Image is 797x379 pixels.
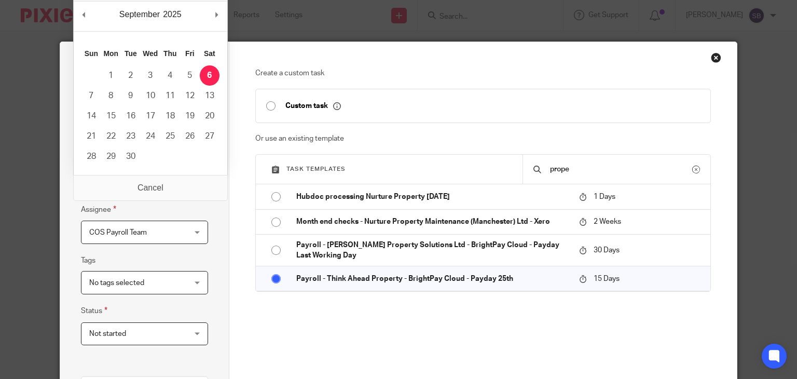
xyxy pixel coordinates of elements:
[160,126,180,146] button: 25
[125,49,137,58] abbr: Tuesday
[118,7,161,22] div: September
[185,49,195,58] abbr: Friday
[143,49,158,58] abbr: Wednesday
[161,7,183,22] div: 2025
[296,192,569,202] p: Hubdoc processing Nurture Property [DATE]
[296,274,569,284] p: Payroll - Think Ahead Property - BrightPay Cloud - Payday 25th
[81,255,95,266] label: Tags
[81,106,101,126] button: 14
[711,52,721,63] div: Close this dialog window
[141,126,160,146] button: 24
[594,218,621,225] span: 2 Weeks
[200,65,219,86] button: 6
[200,86,219,106] button: 13
[101,106,121,126] button: 15
[180,86,200,106] button: 12
[79,7,89,22] button: Previous Month
[549,164,692,175] input: Search...
[285,101,341,111] p: Custom task
[200,106,219,126] button: 20
[121,65,141,86] button: 2
[85,49,98,58] abbr: Sunday
[101,65,121,86] button: 1
[594,247,620,254] span: 30 Days
[594,193,615,200] span: 1 Days
[255,133,711,144] p: Or use an existing template
[204,49,215,58] abbr: Saturday
[81,305,107,317] label: Status
[160,65,180,86] button: 4
[81,170,208,193] input: Use the arrow keys to pick a date
[200,126,219,146] button: 27
[180,65,200,86] button: 5
[296,240,569,261] p: Payroll - [PERSON_NAME] Property Solutions Ltd - BrightPay Cloud - Payday Last Working Day
[81,146,101,167] button: 28
[101,86,121,106] button: 8
[89,279,144,287] span: No tags selected
[121,146,141,167] button: 30
[89,229,147,236] span: COS Payroll Team
[286,166,346,172] span: Task templates
[81,126,101,146] button: 21
[121,106,141,126] button: 16
[81,204,116,215] label: Assignee
[121,126,141,146] button: 23
[104,49,118,58] abbr: Monday
[212,7,222,22] button: Next Month
[594,275,620,282] span: 15 Days
[255,68,711,78] p: Create a custom task
[141,106,160,126] button: 17
[160,86,180,106] button: 11
[121,86,141,106] button: 9
[89,330,126,337] span: Not started
[163,49,176,58] abbr: Thursday
[296,216,569,227] p: Month end checks - Nurture Property Maintenance (Manchester) Ltd - Xero
[101,146,121,167] button: 29
[81,86,101,106] button: 7
[141,65,160,86] button: 3
[180,126,200,146] button: 26
[141,86,160,106] button: 10
[180,106,200,126] button: 19
[101,126,121,146] button: 22
[160,106,180,126] button: 18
